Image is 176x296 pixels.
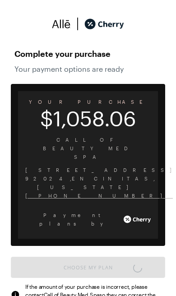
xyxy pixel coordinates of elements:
[84,17,124,31] img: cherry_black_logo-DrOE_MJI.svg
[18,96,158,108] span: YOUR PURCHASE
[14,46,162,61] span: Complete your purchase
[124,213,151,226] img: cherry_white_logo-JPerc-yG.svg
[18,112,158,125] span: $1,058.06
[11,257,165,278] button: Choose My Plan
[25,166,151,191] span: [STREET_ADDRESS] 92024 , Encinitas , [US_STATE]
[25,211,122,228] span: Payment plans by
[52,17,71,31] img: svg%3e
[71,17,84,31] img: svg%3e
[25,135,151,161] span: Call of Beauty Med Spa
[14,65,162,73] span: Your payment options are ready
[25,191,151,200] span: [PHONE_NUMBER]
